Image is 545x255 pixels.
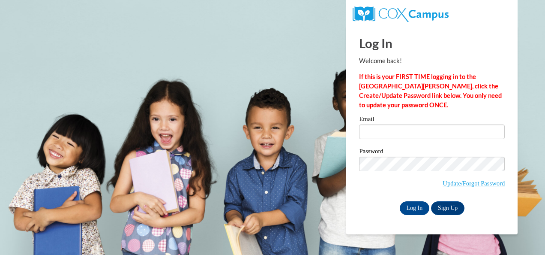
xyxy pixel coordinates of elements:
[359,34,505,52] h1: Log In
[353,6,448,22] img: COX Campus
[400,201,430,215] input: Log In
[353,10,448,17] a: COX Campus
[443,180,505,187] a: Update/Forgot Password
[431,201,464,215] a: Sign Up
[359,56,505,66] p: Welcome back!
[359,73,502,109] strong: If this is your FIRST TIME logging in to the [GEOGRAPHIC_DATA][PERSON_NAME], click the Create/Upd...
[359,148,505,157] label: Password
[359,116,505,124] label: Email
